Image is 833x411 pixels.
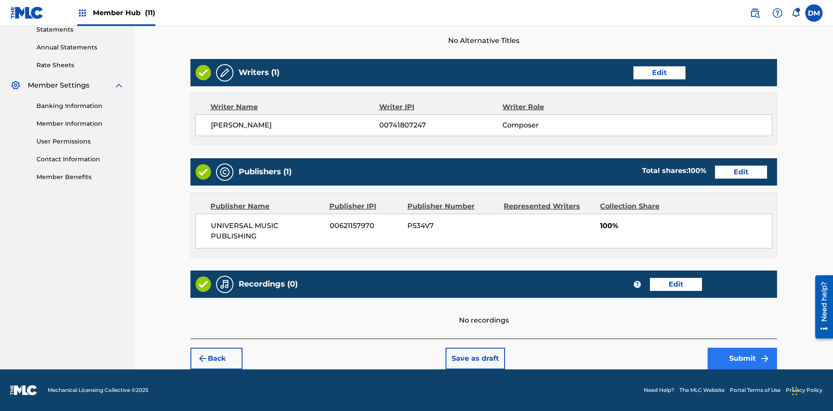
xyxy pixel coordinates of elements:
h5: Publishers (1) [239,167,292,177]
img: expand [114,80,124,91]
img: help [772,8,783,18]
a: Rate Sheets [36,61,124,70]
a: Need Help? [644,386,674,394]
img: Writers [220,68,230,78]
span: Member Hub [93,8,155,18]
div: Writer Name [210,102,379,112]
a: Annual Statements [36,43,124,52]
a: Privacy Policy [786,386,823,394]
h5: Recordings (0) [239,279,298,289]
div: Notifications [791,9,800,17]
div: No recordings [190,298,777,326]
div: Drag [792,378,797,404]
div: Help [769,4,786,22]
span: No Alternative Titles [190,36,777,46]
iframe: Chat Widget [790,369,833,411]
div: Represented Writers [504,201,594,212]
a: Portal Terms of Use [730,386,781,394]
img: MLC Logo [10,7,44,19]
img: Valid [196,164,211,179]
button: Submit [708,348,777,369]
a: Contact Information [36,155,124,164]
span: (11) [145,9,155,17]
span: ? [634,281,641,288]
div: Writer IPI [379,102,503,112]
a: User Permissions [36,137,124,146]
img: Recordings [220,279,230,290]
img: search [750,8,760,18]
img: 7ee5dd4eb1f8a8e3ef2f.svg [197,353,208,364]
span: 00621157970 [330,221,401,231]
img: Top Rightsholders [77,8,88,18]
a: Member Information [36,119,124,128]
a: Member Benefits [36,173,124,182]
div: Total shares: [642,166,706,176]
iframe: Resource Center [809,272,833,343]
img: f7272a7cc735f4ea7f67.svg [760,353,770,364]
span: Mechanical Licensing Collective © 2025 [48,386,148,394]
a: The MLC Website [679,386,725,394]
div: Collection Share [600,201,684,212]
img: Valid [196,65,211,80]
button: Edit [633,66,685,79]
a: Statements [36,25,124,34]
span: 100 % [688,166,706,175]
a: Public Search [746,4,764,22]
img: Publishers [220,167,230,177]
button: Save as draft [446,348,505,369]
div: Publisher Name [210,201,323,212]
button: Edit [715,166,767,179]
span: Composer [502,120,615,130]
span: 00741807247 [379,120,502,130]
span: P534V7 [407,221,497,231]
button: Back [190,348,243,369]
span: UNIVERSAL MUSIC PUBLISHING [211,221,323,241]
img: logo [10,385,37,395]
a: Banking Information [36,101,124,111]
span: Member Settings [28,80,89,91]
img: Valid [196,277,211,292]
div: Publisher Number [407,201,497,212]
h5: Writers (1) [239,68,279,78]
span: [PERSON_NAME] [211,120,379,130]
div: User Menu [805,4,823,22]
button: Edit [650,278,702,291]
img: Member Settings [10,80,21,91]
span: 100% [600,221,772,231]
div: Publisher IPI [329,201,401,212]
div: Writer Role [502,102,615,112]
